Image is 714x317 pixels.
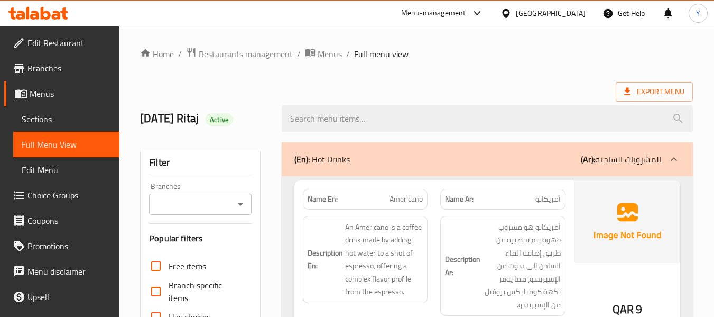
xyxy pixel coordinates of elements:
[445,194,474,205] strong: Name Ar:
[22,138,111,151] span: Full Menu View
[169,260,206,273] span: Free items
[199,48,293,60] span: Restaurants management
[4,208,119,233] a: Coupons
[294,151,310,167] b: (En):
[169,279,243,304] span: Branch specific items
[4,259,119,284] a: Menu disclaimer
[4,233,119,259] a: Promotions
[294,153,350,166] p: Hot Drinks
[233,197,248,212] button: Open
[401,7,466,20] div: Menu-management
[4,56,119,81] a: Branches
[140,48,174,60] a: Home
[483,221,561,312] span: أمريكانو هو مشروب قهوة يتم تحضيره عن طريق إضافة الماء الساخن إلى شوت من الإسبريسو، مما يوفر نكهة ...
[22,164,111,176] span: Edit Menu
[27,265,111,278] span: Menu disclaimer
[297,48,301,60] li: /
[616,82,693,102] span: Export Menu
[535,194,561,205] span: أمريكانو
[282,105,693,132] input: search
[696,7,700,19] span: Y
[4,183,119,208] a: Choice Groups
[140,111,268,126] h2: [DATE] Ritaj
[13,157,119,183] a: Edit Menu
[22,113,111,125] span: Sections
[27,37,111,49] span: Edit Restaurant
[13,132,119,157] a: Full Menu View
[27,189,111,202] span: Choice Groups
[390,194,423,205] span: Americano
[318,48,342,60] span: Menus
[186,47,293,61] a: Restaurants management
[308,194,338,205] strong: Name En:
[149,151,251,174] div: Filter
[445,253,480,279] strong: Description Ar:
[345,221,423,298] span: An Americano is a coffee drink made by adding hot water to a shot of espresso, offering a complex...
[574,180,680,263] img: Ae5nvW7+0k+MAAAAAElFTkSuQmCC
[305,47,342,61] a: Menus
[27,240,111,252] span: Promotions
[4,284,119,310] a: Upsell
[27,214,111,227] span: Coupons
[13,106,119,132] a: Sections
[149,232,251,244] h3: Popular filters
[27,62,111,75] span: Branches
[346,48,350,60] li: /
[624,85,684,98] span: Export Menu
[581,153,661,166] p: المشروبات الساخنة
[27,291,111,303] span: Upsell
[516,7,586,19] div: [GEOGRAPHIC_DATA]
[178,48,182,60] li: /
[30,87,111,100] span: Menus
[581,151,595,167] b: (Ar):
[308,247,343,273] strong: Description En:
[4,30,119,56] a: Edit Restaurant
[282,142,693,176] div: (En): Hot Drinks(Ar):المشروبات الساخنة
[140,47,693,61] nav: breadcrumb
[206,115,233,125] span: Active
[354,48,409,60] span: Full menu view
[4,81,119,106] a: Menus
